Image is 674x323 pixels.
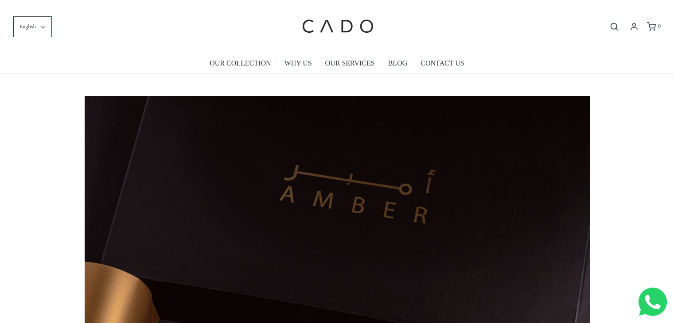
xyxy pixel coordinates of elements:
a: CONTACT US [421,53,464,73]
button: English [13,16,52,37]
span: English [19,23,36,31]
a: OUR SERVICES [325,53,375,73]
img: cadogifting [300,7,375,46]
img: Whatsapp [639,288,667,316]
a: WHY US [284,53,312,73]
a: 0 [646,22,661,31]
a: OUR COLLECTION [210,53,271,73]
a: BLOG [388,53,408,73]
span: 0 [658,23,661,29]
button: Open search bar [606,22,622,31]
